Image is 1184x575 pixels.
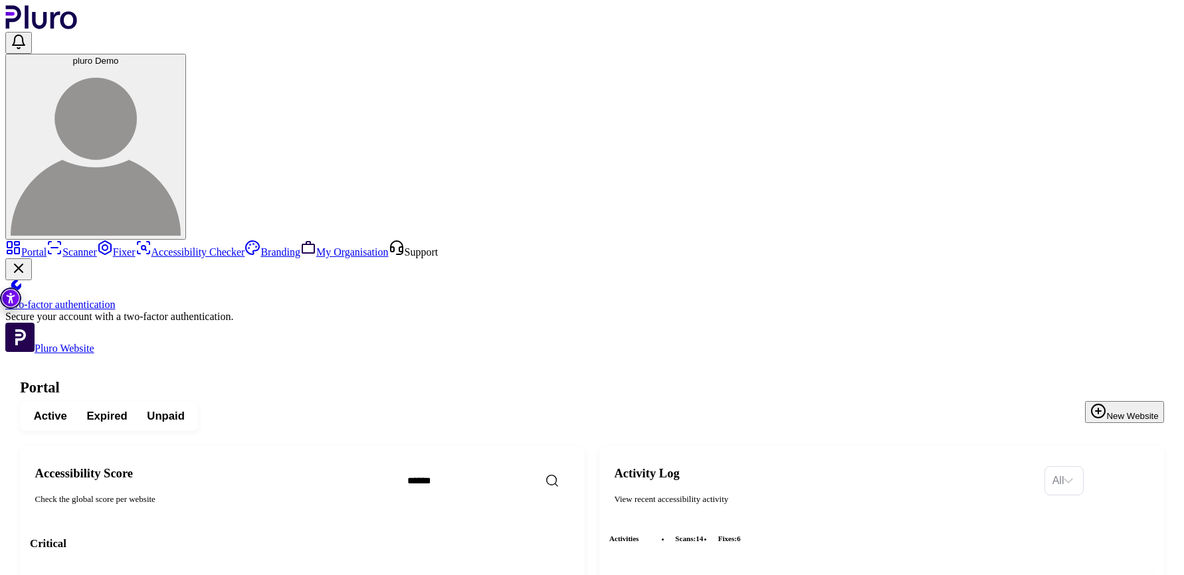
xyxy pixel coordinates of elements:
[47,246,97,258] a: Scanner
[5,311,1179,323] div: Secure your account with a two-factor authentication.
[614,466,1034,481] h2: Activity Log
[397,467,609,493] input: Search
[86,409,127,424] span: Expired
[24,405,77,427] button: Active
[20,379,1163,396] h1: Portal
[97,246,136,258] a: Fixer
[5,246,47,258] a: Portal
[35,466,387,481] h2: Accessibility Score
[696,534,703,542] span: 14
[5,299,1179,311] div: Two-factor authentication
[73,56,119,66] span: pluro Demo
[614,493,1034,506] div: View recent accessibility activity
[11,66,181,236] img: pluro Demo
[147,409,185,424] span: Unpaid
[30,536,575,551] h3: Critical
[5,258,32,280] button: Close Two-factor authentication notification
[5,343,94,354] a: Open Pluro Website
[5,240,1179,355] aside: Sidebar menu
[5,20,78,31] a: Logo
[713,533,745,545] li: fixes :
[77,405,138,427] button: Expired
[5,280,1179,311] a: Two-factor authentication
[609,525,1154,552] div: Activities
[1085,401,1163,423] button: New Website
[1044,466,1084,495] div: Set sorting
[5,54,186,240] button: pluro Demopluro Demo
[300,246,389,258] a: My Organisation
[245,246,300,258] a: Branding
[35,493,387,506] div: Check the global score per website
[670,533,708,545] li: scans :
[34,409,67,424] span: Active
[136,246,245,258] a: Accessibility Checker
[737,534,741,542] span: 6
[138,405,195,427] button: Unpaid
[389,246,439,258] a: Open Support screen
[5,32,32,54] button: Open notifications, you have undefined new notifications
